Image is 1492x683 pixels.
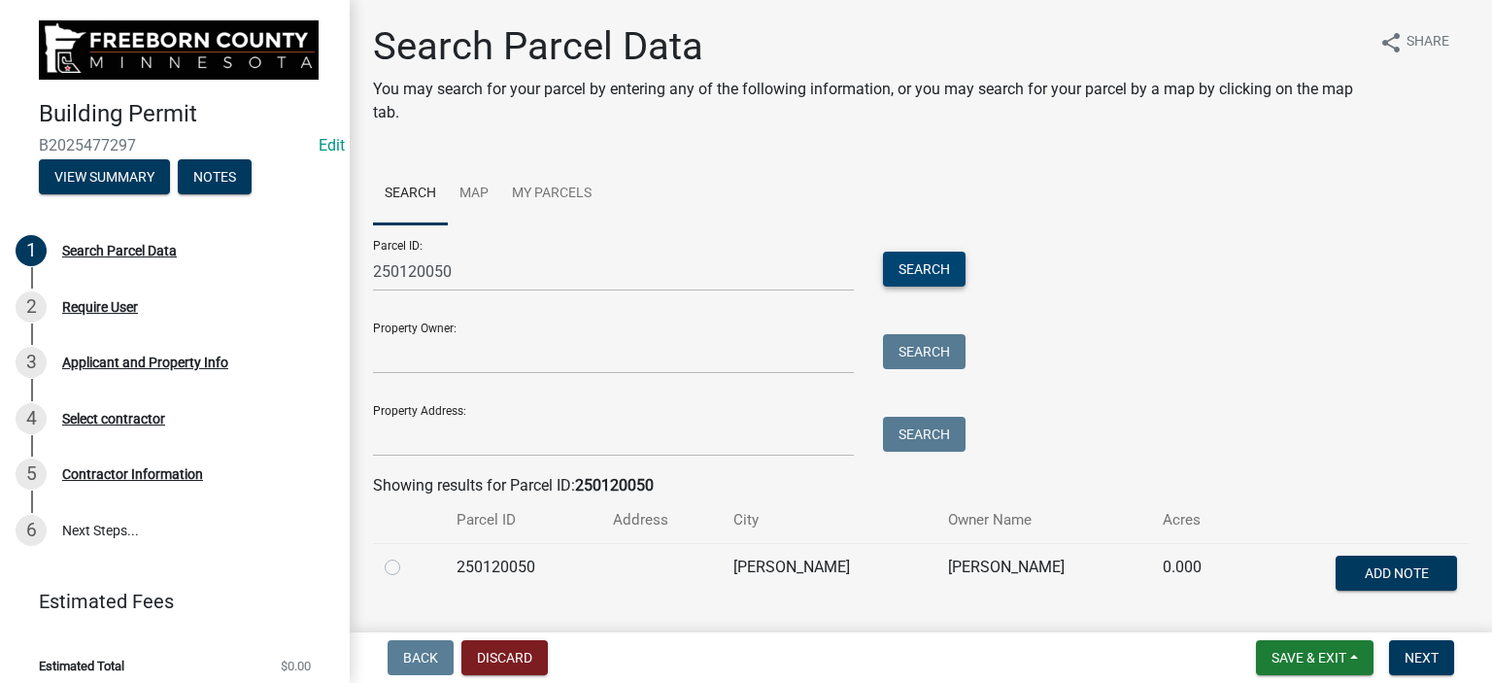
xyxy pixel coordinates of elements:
[722,497,936,543] th: City
[388,640,454,675] button: Back
[16,582,319,621] a: Estimated Fees
[39,170,170,186] wm-modal-confirm: Summary
[1256,640,1373,675] button: Save & Exit
[1389,640,1454,675] button: Next
[1151,543,1246,607] td: 0.000
[16,235,47,266] div: 1
[448,163,500,225] a: Map
[178,170,252,186] wm-modal-confirm: Notes
[722,543,936,607] td: [PERSON_NAME]
[445,543,601,607] td: 250120050
[500,163,603,225] a: My Parcels
[39,20,319,80] img: Freeborn County, Minnesota
[403,650,438,666] span: Back
[319,136,345,154] wm-modal-confirm: Edit Application Number
[16,459,47,490] div: 5
[39,660,124,672] span: Estimated Total
[178,159,252,194] button: Notes
[1151,497,1246,543] th: Acres
[936,497,1151,543] th: Owner Name
[16,291,47,323] div: 2
[1405,650,1439,666] span: Next
[281,660,311,672] span: $0.00
[39,159,170,194] button: View Summary
[16,515,47,546] div: 6
[16,403,47,434] div: 4
[445,497,601,543] th: Parcel ID
[373,163,448,225] a: Search
[39,100,334,128] h4: Building Permit
[936,543,1151,607] td: [PERSON_NAME]
[319,136,345,154] a: Edit
[373,23,1362,70] h1: Search Parcel Data
[1379,31,1403,54] i: share
[1272,650,1346,666] span: Save & Exit
[883,417,966,452] button: Search
[39,136,311,154] span: B2025477297
[62,300,138,314] div: Require User
[62,356,228,369] div: Applicant and Property Info
[575,476,654,495] strong: 250120050
[883,334,966,369] button: Search
[62,412,165,426] div: Select contractor
[373,78,1362,124] p: You may search for your parcel by entering any of the following information, or you may search fo...
[373,474,1469,497] div: Showing results for Parcel ID:
[601,497,722,543] th: Address
[883,252,966,287] button: Search
[16,347,47,378] div: 3
[62,467,203,481] div: Contractor Information
[1364,23,1465,61] button: shareShare
[62,244,177,257] div: Search Parcel Data
[1364,564,1428,580] span: Add Note
[461,640,548,675] button: Discard
[1336,556,1457,591] button: Add Note
[1407,31,1449,54] span: Share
